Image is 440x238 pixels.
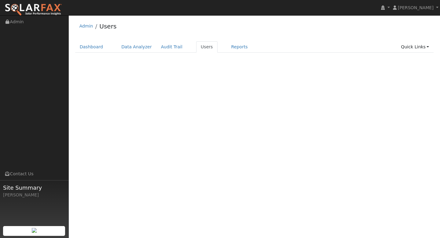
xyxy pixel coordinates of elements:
[398,5,434,10] span: [PERSON_NAME]
[99,23,116,30] a: Users
[227,41,252,53] a: Reports
[3,192,65,198] div: [PERSON_NAME]
[117,41,156,53] a: Data Analyzer
[75,41,108,53] a: Dashboard
[156,41,187,53] a: Audit Trail
[3,184,65,192] span: Site Summary
[32,228,37,233] img: retrieve
[5,3,62,16] img: SolarFax
[79,24,93,28] a: Admin
[396,41,434,53] a: Quick Links
[196,41,218,53] a: Users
